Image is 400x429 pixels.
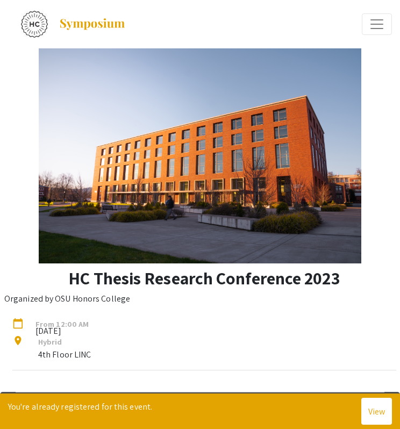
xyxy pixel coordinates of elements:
[38,337,62,347] span: Hybrid
[12,335,25,348] mat-icon: location_on
[8,381,46,421] iframe: Chat
[68,268,340,288] h3: HC Thesis Research Conference 2023
[8,11,126,38] a: HC Thesis Research Conference 2023
[39,48,361,263] img: 55508214-216c-4d3b-ba04-01cff30f73e0.jpg
[59,18,126,31] img: Symposium by ForagerOne
[27,325,97,331] span: [DATE]
[21,11,48,38] img: HC Thesis Research Conference 2023
[4,292,130,305] p: Organized by OSU Honors College
[27,318,97,325] span: From 12:00 AM
[12,318,25,331] mat-icon: calendar_today
[8,401,152,413] p: You're already registered for this event.
[362,13,392,35] button: Expand or Collapse Menu
[361,398,392,425] button: View
[38,348,91,361] p: 4th Floor LINC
